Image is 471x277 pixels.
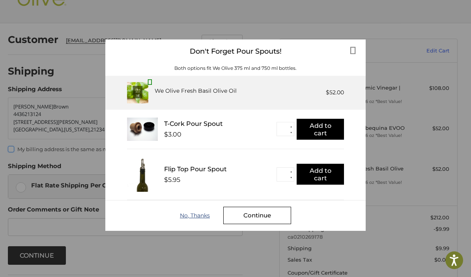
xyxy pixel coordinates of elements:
[180,212,223,219] div: No, Thanks
[105,39,366,64] div: Don't Forget Pour Spouts!
[164,165,277,173] div: Flip Top Pour Spout
[105,65,366,72] div: Both options fit We Olive 375 ml and 750 ml bottles.
[164,120,277,127] div: T-Cork Pour Spout
[288,124,294,129] button: ▲
[127,118,158,141] img: T_Cork__22625.1711686153.233.225.jpg
[297,119,344,140] button: Add to cart
[288,129,294,135] button: ▼
[164,176,180,183] div: $5.95
[288,169,294,175] button: ▲
[223,207,291,224] div: Continue
[297,164,344,185] button: Add to cart
[164,131,181,138] div: $3.00
[127,157,158,192] img: FTPS_bottle__43406.1705089544.233.225.jpg
[326,88,344,97] div: $52.00
[90,10,100,20] button: Open LiveChat chat widget
[155,87,237,95] div: We Olive Fresh Basil Olive Oil
[288,175,294,181] button: ▼
[11,12,89,18] p: We're away right now. Please check back later!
